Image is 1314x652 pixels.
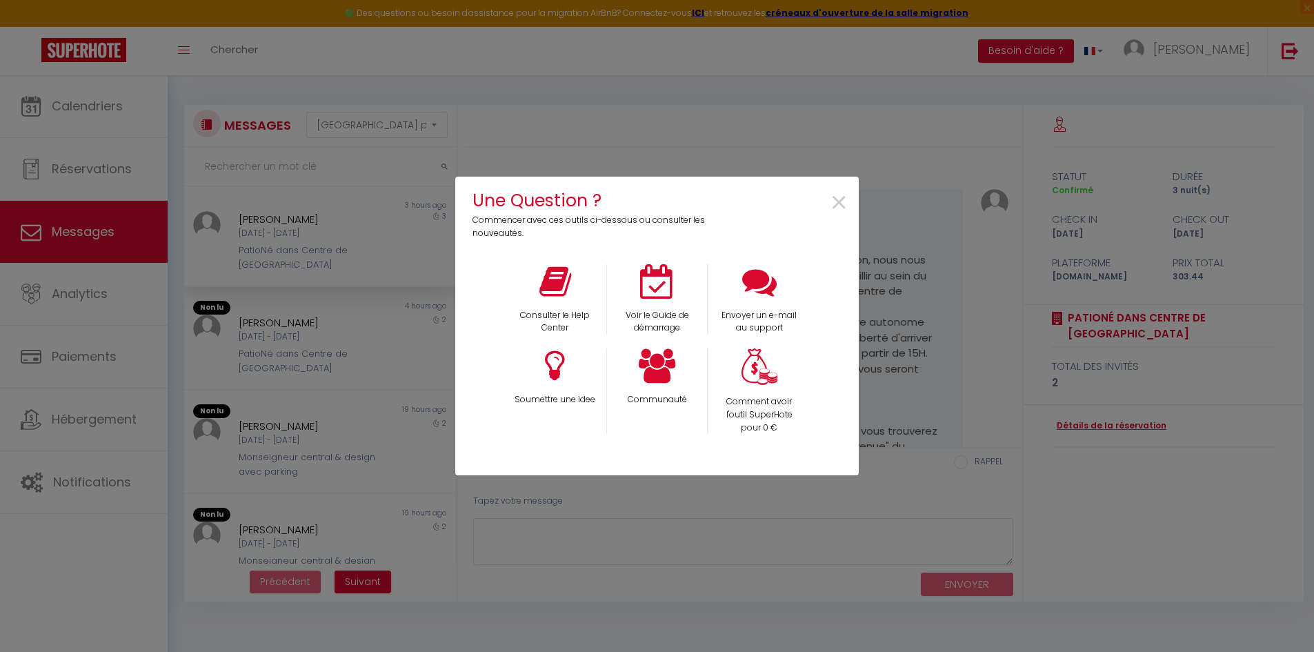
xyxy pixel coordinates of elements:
[616,393,699,406] p: Communauté
[472,214,715,240] p: Commencer avec ces outils ci-dessous ou consulter les nouveautés.
[830,188,848,219] button: Close
[513,309,597,335] p: Consulter le Help Center
[472,187,715,214] h4: Une Question ?
[718,395,802,435] p: Comment avoir l'outil SuperHote pour 0 €
[830,181,848,225] span: ×
[741,348,777,385] img: Money bag
[616,309,699,335] p: Voir le Guide de démarrage
[718,309,802,335] p: Envoyer un e-mail au support
[513,393,597,406] p: Soumettre une idee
